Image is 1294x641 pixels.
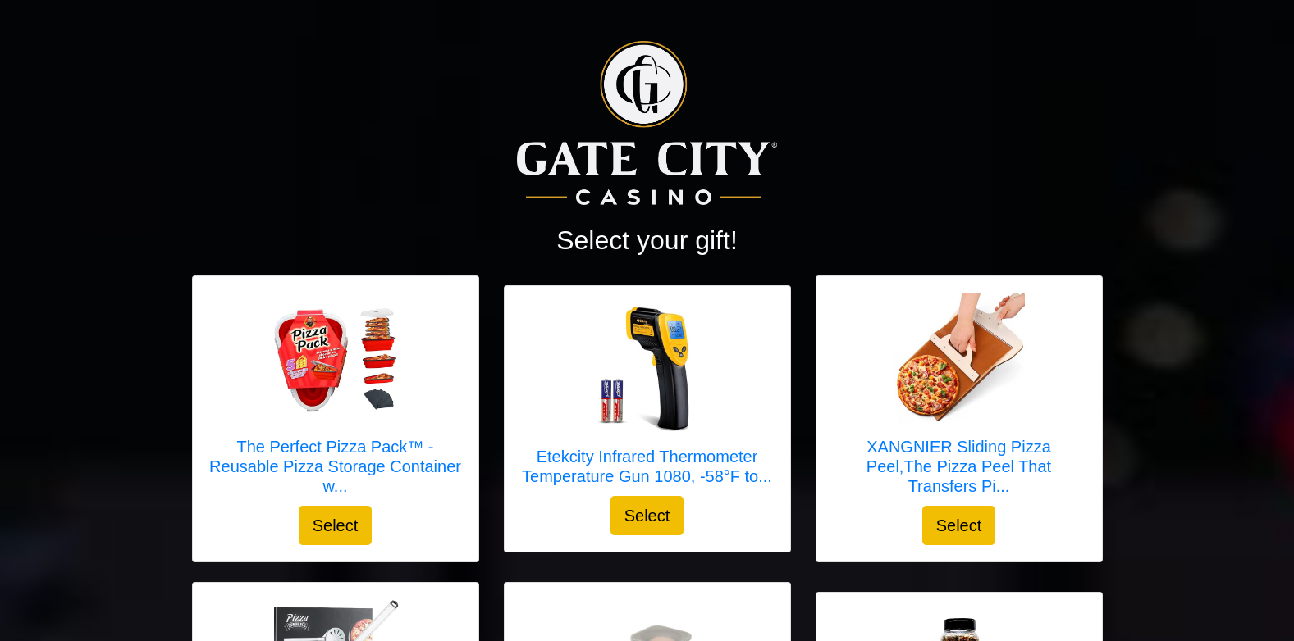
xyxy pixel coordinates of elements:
[922,506,996,545] button: Select
[192,225,1103,256] h2: Select your gift!
[299,506,373,545] button: Select
[209,437,462,496] h5: The Perfect Pizza Pack™ - Reusable Pizza Storage Container w...
[833,293,1086,506] a: XANGNIER Sliding Pizza Peel,The Pizza Peel That Transfers Pizza Perfectly,Super Magic Peel Pizza,...
[582,302,713,434] img: Etekcity Infrared Thermometer Temperature Gun 1080, -58°F to 1130°F for Meat Food Pizza Oven Grid...
[894,293,1025,424] img: XANGNIER Sliding Pizza Peel,The Pizza Peel That Transfers Pizza Perfectly,Super Magic Peel Pizza,...
[517,41,776,205] img: Logo
[521,447,774,486] h5: Etekcity Infrared Thermometer Temperature Gun 1080, -58°F to...
[610,496,684,535] button: Select
[270,301,401,417] img: The Perfect Pizza Pack™ - Reusable Pizza Storage Container with 5 Microwavable Serving Trays - BP...
[833,437,1086,496] h5: XANGNIER Sliding Pizza Peel,The Pizza Peel That Transfers Pi...
[209,293,462,506] a: The Perfect Pizza Pack™ - Reusable Pizza Storage Container with 5 Microwavable Serving Trays - BP...
[521,302,774,496] a: Etekcity Infrared Thermometer Temperature Gun 1080, -58°F to 1130°F for Meat Food Pizza Oven Grid...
